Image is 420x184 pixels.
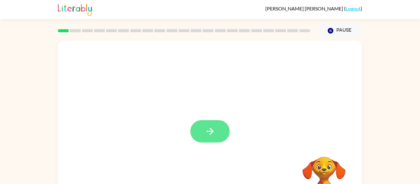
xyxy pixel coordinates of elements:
[265,6,344,11] span: [PERSON_NAME] [PERSON_NAME]
[58,2,92,16] img: Literably
[318,24,362,38] button: Pause
[265,6,362,11] div: ( )
[346,6,361,11] a: Logout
